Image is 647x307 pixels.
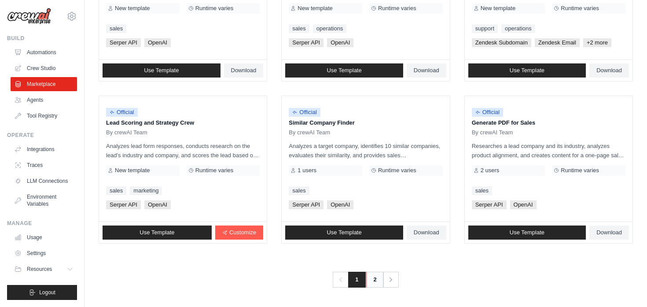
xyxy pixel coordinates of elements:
[130,186,162,195] a: marketing
[195,167,234,174] span: Runtime varies
[561,5,599,12] span: Runtime varies
[106,129,147,136] span: By crewAI Team
[327,200,353,209] span: OpenAI
[472,108,504,117] span: Official
[298,167,316,174] span: 1 users
[596,229,622,236] span: Download
[289,118,442,127] p: Similar Company Finder
[11,61,77,75] a: Crew Studio
[348,272,365,288] span: 1
[11,45,77,59] a: Automations
[106,118,260,127] p: Lead Scoring and Strategy Crew
[115,5,150,12] span: New template
[285,226,403,240] a: Use Template
[11,246,77,260] a: Settings
[106,38,141,47] span: Serper API
[472,186,492,195] a: sales
[583,38,611,47] span: +2 more
[510,200,537,209] span: OpenAI
[481,5,515,12] span: New template
[144,67,179,74] span: Use Template
[472,129,513,136] span: By crewAI Team
[289,129,330,136] span: By crewAI Team
[289,38,323,47] span: Serper API
[407,63,446,78] a: Download
[11,93,77,107] a: Agents
[11,109,77,123] a: Tool Registry
[366,272,384,288] a: 2
[11,190,77,211] a: Environment Variables
[11,262,77,276] button: Resources
[472,38,531,47] span: Zendesk Subdomain
[472,24,498,33] a: support
[378,5,416,12] span: Runtime varies
[11,158,77,172] a: Traces
[11,77,77,91] a: Marketplace
[224,63,264,78] a: Download
[140,229,174,236] span: Use Template
[472,118,625,127] p: Generate PDF for Sales
[289,24,309,33] a: sales
[106,108,138,117] span: Official
[327,229,361,236] span: Use Template
[106,24,126,33] a: sales
[103,226,212,240] a: Use Template
[289,200,323,209] span: Serper API
[7,8,51,25] img: Logo
[289,141,442,160] p: Analyzes a target company, identifies 10 similar companies, evaluates their similarity, and provi...
[7,132,77,139] div: Operate
[289,108,320,117] span: Official
[589,63,629,78] a: Download
[215,226,263,240] a: Customize
[596,67,622,74] span: Download
[7,285,77,300] button: Logout
[327,67,361,74] span: Use Template
[289,186,309,195] a: sales
[535,38,580,47] span: Zendesk Email
[589,226,629,240] a: Download
[327,38,353,47] span: OpenAI
[468,63,586,78] a: Use Template
[501,24,535,33] a: operations
[298,5,332,12] span: New template
[561,167,599,174] span: Runtime varies
[378,167,416,174] span: Runtime varies
[481,167,500,174] span: 2 users
[414,229,439,236] span: Download
[468,226,586,240] a: Use Template
[231,67,257,74] span: Download
[414,67,439,74] span: Download
[407,226,446,240] a: Download
[11,230,77,244] a: Usage
[7,35,77,42] div: Build
[510,229,544,236] span: Use Template
[144,38,171,47] span: OpenAI
[115,167,150,174] span: New template
[39,289,55,296] span: Logout
[106,186,126,195] a: sales
[27,266,52,273] span: Resources
[103,63,221,78] a: Use Template
[229,229,256,236] span: Customize
[144,200,171,209] span: OpenAI
[11,174,77,188] a: LLM Connections
[510,67,544,74] span: Use Template
[11,142,77,156] a: Integrations
[285,63,403,78] a: Use Template
[7,220,77,227] div: Manage
[195,5,234,12] span: Runtime varies
[106,200,141,209] span: Serper API
[472,200,507,209] span: Serper API
[106,141,260,160] p: Analyzes lead form responses, conducts research on the lead's industry and company, and scores th...
[333,272,398,288] nav: Pagination
[472,141,625,160] p: Researches a lead company and its industry, analyzes product alignment, and creates content for a...
[313,24,347,33] a: operations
